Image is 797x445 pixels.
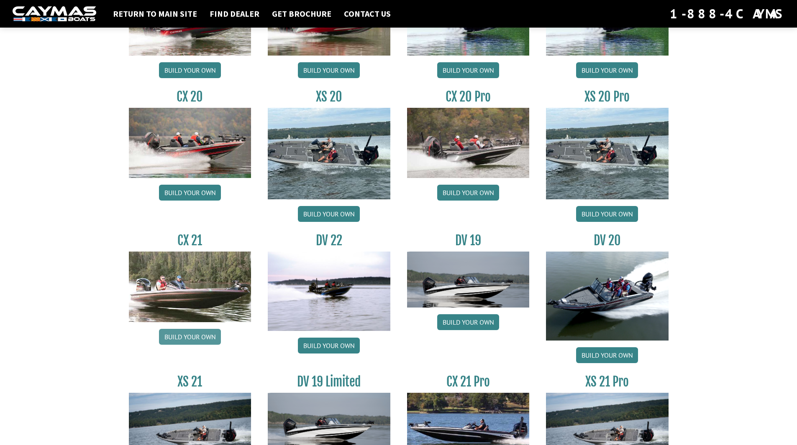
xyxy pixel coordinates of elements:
a: Build your own [576,206,638,222]
a: Contact Us [340,8,395,19]
a: Build your own [159,62,221,78]
a: Build your own [437,185,499,201]
h3: CX 20 [129,89,251,104]
img: CX-20Pro_thumbnail.jpg [407,108,530,178]
div: 1-888-4CAYMAS [670,5,784,23]
a: Build your own [437,314,499,330]
h3: CX 20 Pro [407,89,530,104]
h3: DV 19 [407,233,530,248]
a: Build your own [159,185,221,201]
img: CX-20_thumbnail.jpg [129,108,251,178]
a: Build your own [298,338,360,353]
h3: DV 19 Limited [268,374,390,389]
h3: CX 21 [129,233,251,248]
img: DV_20_from_website_for_caymas_connect.png [546,252,669,341]
img: white-logo-c9c8dbefe5ff5ceceb0f0178aa75bf4bb51f6bca0971e226c86eb53dfe498488.png [13,6,96,22]
img: DV22_original_motor_cropped_for_caymas_connect.jpg [268,252,390,331]
a: Build your own [159,329,221,345]
h3: XS 20 [268,89,390,104]
h3: XS 21 [129,374,251,389]
a: Build your own [576,347,638,363]
img: dv-19-ban_from_website_for_caymas_connect.png [407,252,530,308]
img: XS_20_resized.jpg [268,108,390,199]
a: Get Brochure [268,8,336,19]
h3: XS 21 Pro [546,374,669,389]
h3: XS 20 Pro [546,89,669,104]
a: Build your own [437,62,499,78]
h3: DV 20 [546,233,669,248]
a: Return to main site [109,8,201,19]
a: Build your own [298,206,360,222]
img: XS_20_resized.jpg [546,108,669,199]
h3: CX 21 Pro [407,374,530,389]
a: Build your own [298,62,360,78]
a: Build your own [576,62,638,78]
a: Find Dealer [205,8,264,19]
h3: DV 22 [268,233,390,248]
img: CX21_thumb.jpg [129,252,251,322]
